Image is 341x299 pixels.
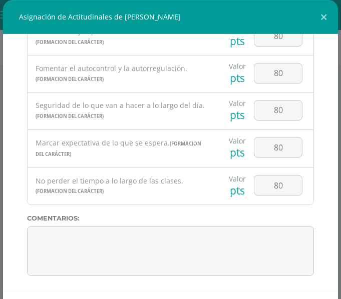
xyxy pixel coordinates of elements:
[254,26,302,46] input: Score
[229,98,246,108] div: Valor
[36,26,210,47] div: Dar nombre y explicación a los sentimientos.
[229,108,246,122] div: pts
[229,61,246,71] div: Valor
[229,174,246,183] div: Valor
[254,63,302,83] input: Score
[36,100,210,121] div: Seguridad de lo que van a hacer a lo largo del día.
[254,175,302,195] input: Score
[36,188,104,194] span: (FORMACION DEL CARÁCTER)
[229,136,246,145] div: Valor
[36,176,210,196] div: No perder el tiempo a lo largo de las clases.
[36,138,210,159] div: Marcar expectativa de lo que se espera.
[36,113,104,119] span: (FORMACION DEL CARÁCTER)
[229,34,246,48] div: pts
[254,100,302,120] input: Score
[36,39,104,45] span: (FORMACION DEL CARÁCTER)
[254,137,302,157] input: Score
[229,145,246,159] div: pts
[229,71,246,85] div: pts
[36,76,104,82] span: (FORMACION DEL CARÁCTER)
[229,183,246,197] div: pts
[36,63,210,84] div: Fomentar el autocontrol y la autorregulación.
[27,214,314,222] label: Comentarios:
